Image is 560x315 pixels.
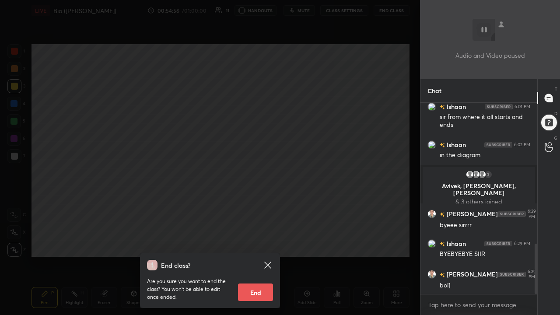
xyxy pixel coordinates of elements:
[427,270,436,279] img: 99f9d3b070a9448d9f43ba0fdbfb7f4f.jpg
[428,198,530,205] p: & 3 others joined
[420,103,537,294] div: grid
[484,241,512,246] img: 4P8fHbbgJtejmAAAAAElFTkSuQmCC
[472,170,480,179] img: default.png
[427,102,436,111] img: 3
[147,277,231,301] p: Are you sure you want to end the class? You won’t be able to edit once ended.
[440,151,530,160] div: in the diagram
[440,241,445,246] img: no-rating-badge.077c3623.svg
[445,210,498,219] h6: [PERSON_NAME]
[427,239,436,248] img: 3
[514,142,530,147] div: 6:02 PM
[514,104,530,109] div: 6:01 PM
[485,104,513,109] img: 4P8fHbbgJtejmAAAAAElFTkSuQmCC
[427,140,436,149] img: 3
[445,270,498,279] h6: [PERSON_NAME]
[428,182,530,196] p: Avivek, [PERSON_NAME], [PERSON_NAME]
[478,170,486,179] img: default.png
[528,269,536,280] div: 6:29 PM
[465,170,474,179] img: default.png
[440,143,445,147] img: no-rating-badge.077c3623.svg
[554,110,557,117] p: D
[455,51,525,60] p: Audio and Video paused
[440,250,530,259] div: BYEBYEBYE SIIR
[498,272,526,277] img: 4P8fHbbgJtejmAAAAAElFTkSuQmCC
[440,281,530,290] div: bol]
[440,105,445,109] img: no-rating-badge.077c3623.svg
[445,102,466,111] h6: Ishaan
[440,113,530,129] div: sir from where it all starts and ends
[420,79,448,102] p: Chat
[440,273,445,277] img: no-rating-badge.077c3623.svg
[555,86,557,92] p: T
[238,283,273,301] button: End
[445,140,466,149] h6: Ishaan
[554,135,557,141] p: G
[427,210,436,218] img: 99f9d3b070a9448d9f43ba0fdbfb7f4f.jpg
[514,241,530,246] div: 6:29 PM
[161,261,190,270] h4: End class?
[484,170,493,179] div: 3
[528,209,536,219] div: 6:29 PM
[440,221,530,230] div: byeee sirrrr
[498,211,526,217] img: 4P8fHbbgJtejmAAAAAElFTkSuQmCC
[445,239,466,248] h6: Ishaan
[440,212,445,217] img: no-rating-badge.077c3623.svg
[484,142,512,147] img: 4P8fHbbgJtejmAAAAAElFTkSuQmCC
